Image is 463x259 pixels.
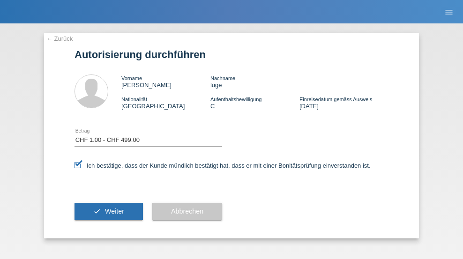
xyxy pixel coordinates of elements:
div: [GEOGRAPHIC_DATA] [121,96,210,110]
h1: Autorisierung durchführen [75,49,388,60]
button: check Weiter [75,203,143,221]
span: Weiter [105,207,124,215]
button: Abbrechen [152,203,222,221]
i: check [93,207,101,215]
i: menu [444,7,454,17]
span: Nachname [210,75,235,81]
span: Aufenthaltsbewilligung [210,96,261,102]
label: Ich bestätige, dass der Kunde mündlich bestätigt hat, dass er mit einer Bonitätsprüfung einversta... [75,162,371,169]
div: [PERSON_NAME] [121,74,210,89]
span: Vorname [121,75,142,81]
div: C [210,96,299,110]
span: Einreisedatum gemäss Ausweis [299,96,372,102]
div: [DATE] [299,96,388,110]
span: Abbrechen [171,207,203,215]
span: Nationalität [121,96,147,102]
a: menu [440,9,458,15]
div: luge [210,74,299,89]
a: ← Zurück [46,35,73,42]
